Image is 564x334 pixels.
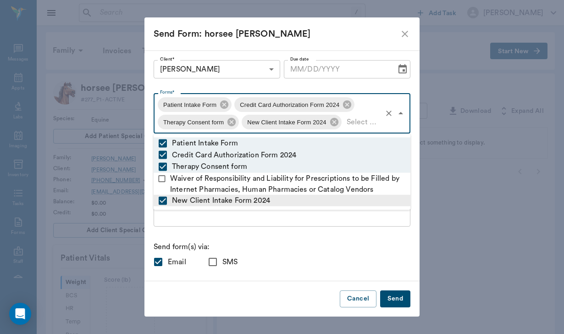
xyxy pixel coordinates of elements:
[158,100,222,110] span: Patient Intake Form
[154,195,410,206] li: New Client Intake Form 2024
[154,161,410,173] li: Therapy Consent form
[154,138,410,150] li: Patient Intake Form
[340,290,376,307] button: Cancel
[160,89,175,95] label: Forms*
[158,117,229,128] span: Therapy Consent form
[154,241,410,252] p: Send form(s) via:
[290,56,309,62] label: Due date
[382,107,395,120] button: Clear
[380,290,410,307] button: Send
[154,149,410,161] li: Credit Card Authorization Form 2024
[154,27,399,41] div: Send Form: horsee [PERSON_NAME]
[158,97,232,112] div: Patient Intake Form
[168,256,186,267] span: Email
[284,60,390,78] input: MM/DD/YYYY
[343,116,381,128] input: Select Forms
[234,100,345,110] span: Credit Card Authorization Form 2024
[242,115,341,129] div: New Client Intake Form 2024
[160,56,174,62] label: Client*
[394,107,407,120] button: Close
[399,28,410,39] button: close
[234,97,354,112] div: Credit Card Authorization Form 2024
[154,173,410,195] li: Waiver of Responsibility and Liability for Prescriptions to be Filled by Internet Pharmacies, Hum...
[158,115,239,129] div: Therapy Consent form
[222,256,238,267] span: SMS
[393,60,412,78] button: Choose date
[9,303,31,325] div: Open Intercom Messenger
[154,60,280,78] div: [PERSON_NAME]
[242,117,332,128] span: New Client Intake Form 2024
